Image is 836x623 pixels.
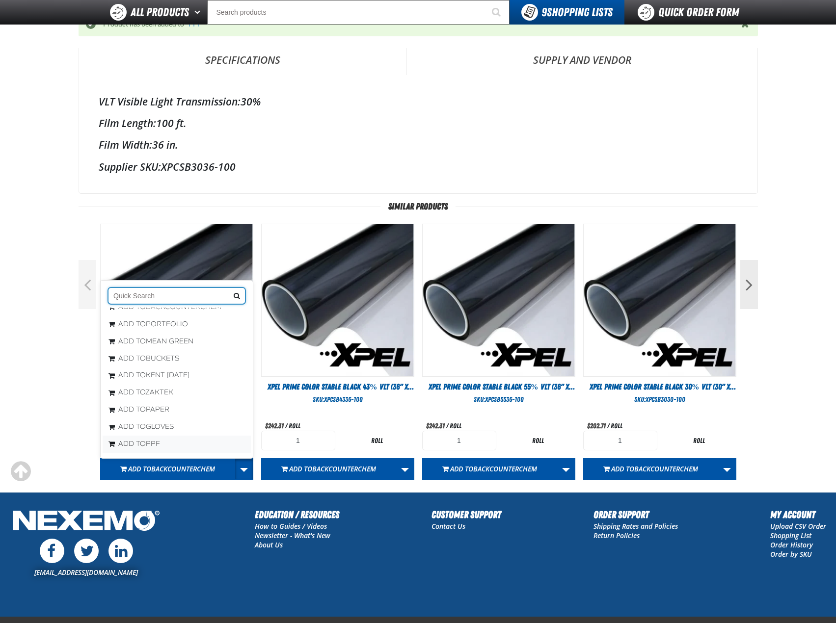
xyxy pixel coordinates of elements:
button: Add toBACKCOUNTERCHEM [100,458,235,480]
button: Add toPPF [103,436,251,453]
div: SKU: [422,395,575,404]
div: roll [662,436,736,445]
: View Details of the XPEL PRIME Color Stable Black 30% VLT (30" x 100') [584,224,736,376]
span: Add to [289,464,376,473]
button: Next [740,260,758,309]
span: Add to [118,422,174,431]
span: BACKCOUNTERCHEM [312,464,376,473]
span: BACKCOUNTERCHEM [146,303,221,311]
img: XPEL PRIME Color Stable Black 30% VLT (30" x 100') [584,224,736,376]
input: Search shopping lists [108,288,245,304]
a: Upload CSV Order [770,521,826,531]
a: XPEL PRIME Color Stable Black 55% VLT (36" x 100') [422,382,575,392]
span: / [285,422,287,430]
div: SKU: [261,395,414,404]
span: Add to [128,464,215,473]
span: Add to [118,440,160,448]
span: $242.31 [426,422,445,430]
a: XPEL PRIME Color Stable Black 43% VLT (36" x 100') [261,382,414,392]
div: More Actions [100,280,253,459]
a: Shipping Rates and Policies [593,521,678,531]
img: XPEL PRIME Color Stable Black 55% VLT (36" x 100') [423,224,575,376]
span: $202.71 [587,422,606,430]
span: Add to [611,464,698,473]
strong: 9 [541,5,547,19]
img: Nexemo Logo [10,507,162,536]
h2: Customer Support [431,507,501,522]
span: Kent [DATE] [146,371,189,379]
h2: Education / Resources [255,507,339,522]
div: XPCSB3036-100 [99,160,738,174]
span: Similar Products [380,202,456,211]
span: MEAN GREEN [146,337,193,345]
button: Add toKent [DATE] [103,367,251,384]
button: Add toPORTFOLIO [103,316,251,333]
span: Add to [118,405,169,414]
a: More Actions [235,458,253,480]
button: Add toMEAN GREEN [103,333,251,350]
a: Return Policies [593,531,640,540]
a: Order by SKU [770,549,812,559]
span: PORTFOLIO [146,320,188,328]
span: GLOVES [146,422,174,431]
a: Contact Us [431,521,465,531]
span: XPCSB4336-100 [324,395,363,403]
span: roll [611,422,622,430]
span: XPCSB5536-100 [485,395,524,403]
div: SKU: [583,395,736,404]
label: Supplier SKU: [99,160,161,174]
img: XPEL PRIME Color Stable Black 15% VLT (36" x 100') [101,224,253,376]
span: / [607,422,609,430]
label: Film Length: [99,116,156,130]
a: Supply and Vendor [407,45,757,75]
a: Specifications [79,45,406,75]
span: Add to [118,354,179,362]
button: Previous [79,260,96,309]
button: Add toGLOVES [103,418,251,436]
span: Add to [118,371,189,379]
span: XPEL PRIME Color Stable Black 55% VLT (36" x 100') [429,382,575,402]
button: Add toBuckets [103,350,251,367]
: View Details of the XPEL PRIME Color Stable Black 55% VLT (36" x 100') [423,224,575,376]
a: More Actions [718,458,736,480]
span: All Products [131,3,189,21]
: View Details of the XPEL PRIME Color Stable Black 43% VLT (36" x 100') [262,224,414,376]
span: $242.31 [265,422,284,430]
span: PPF [146,440,160,448]
span: XPEL PRIME Color Stable Black 43% VLT (36" x 100') [268,382,414,402]
a: PPF [189,20,201,28]
div: roll [501,436,575,445]
button: Add toBACKCOUNTERCHEM [583,458,718,480]
span: XPEL PRIME Color Stable Black 30% VLT (30" x 100') [590,382,736,402]
span: Add to [450,464,537,473]
span: BACKCOUNTERCHEM [634,464,698,473]
div: roll [340,436,414,445]
span: Shopping Lists [541,5,613,19]
img: XPEL PRIME Color Stable Black 43% VLT (36" x 100') [262,224,414,376]
button: Add toZAKTEK [103,384,251,401]
a: How to Guides / Videos [255,521,327,531]
span: Add to [118,320,188,328]
span: roll [450,422,461,430]
button: Add toBACKCOUNTERCHEM [261,458,396,480]
span: XPCSB3030-100 [646,395,685,403]
div: Scroll to the top [10,461,31,482]
span: Buckets [146,354,179,362]
a: Order History [770,540,813,549]
span: roll [289,422,300,430]
label: VLT Visible Light Transmission: [99,95,241,108]
span: ZAKTEK [145,388,173,396]
div: 100 ft. [99,116,738,130]
span: BACKCOUNTERCHEM [151,464,215,473]
span: / [446,422,448,430]
a: More Actions [396,458,414,480]
a: XPEL PRIME Color Stable Black 30% VLT (30" x 100') [583,382,736,392]
h2: My Account [770,507,826,522]
input: Product Quantity [261,431,335,450]
label: Film Width: [99,138,152,152]
a: Newsletter - What's New [255,531,330,540]
button: Add toPAPER [103,401,251,418]
: View Details of the XPEL PRIME Color Stable Black 15% VLT (36" x 100') [101,224,253,376]
span: Add to [118,337,193,345]
span: BACKCOUNTERCHEM [473,464,537,473]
